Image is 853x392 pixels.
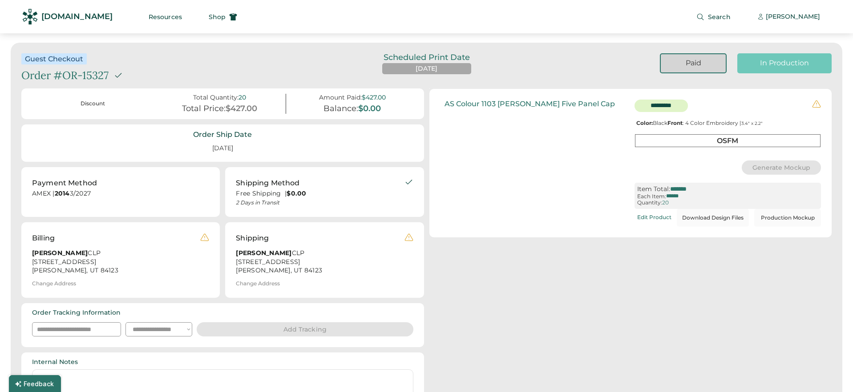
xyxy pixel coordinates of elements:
[440,112,518,189] img: yH5BAEAAAAALAAAAAABAAEAAAIBRAA7
[25,54,83,64] div: Guest Checkout
[677,209,749,227] button: Download Design Files
[197,322,413,336] button: Add Tracking
[637,200,662,206] div: Quantity:
[209,14,226,20] span: Shop
[766,12,820,21] div: [PERSON_NAME]
[686,8,741,26] button: Search
[236,189,404,198] div: Free Shipping |
[32,249,200,276] div: CLP [STREET_ADDRESS] [PERSON_NAME], UT 84123
[236,249,404,276] div: CLP [STREET_ADDRESS] [PERSON_NAME], UT 84123
[182,104,226,114] div: Total Price:
[319,94,362,101] div: Amount Paid:
[236,249,291,257] strong: [PERSON_NAME]
[22,9,38,24] img: Rendered Logo - Screens
[754,209,821,227] button: Production Mockup
[37,100,148,108] div: Discount
[32,280,76,287] div: Change Address
[202,140,244,156] div: [DATE]
[287,189,306,197] strong: $0.00
[55,189,70,197] strong: 2014
[239,94,246,101] div: 20
[742,160,821,175] button: Generate Mockup
[635,134,821,147] div: OSFM
[21,68,109,83] div: Order #OR-15327
[445,100,615,108] div: AS Colour 1103 [PERSON_NAME] Five Panel Cap
[416,64,437,73] div: [DATE]
[32,308,121,317] div: Order Tracking Information
[741,120,763,126] font: 3.4" x 2.2"
[323,104,358,114] div: Balance:
[635,120,821,126] div: Black : 4 Color Embroidery |
[636,120,653,126] strong: Color:
[518,112,596,189] img: yH5BAEAAAAALAAAAAABAAEAAAIBRAA7
[193,94,239,101] div: Total Quantity:
[708,14,731,20] span: Search
[637,193,666,200] div: Each Item:
[32,233,55,244] div: Billing
[41,11,113,22] div: [DOMAIN_NAME]
[32,249,88,257] strong: [PERSON_NAME]
[637,185,670,193] div: Item Total:
[662,200,669,206] div: 20
[32,189,209,200] div: AMEX | 3/2027
[236,178,299,188] div: Shipping Method
[671,58,715,68] div: Paid
[226,104,257,114] div: $427.00
[32,178,97,188] div: Payment Method
[667,120,683,126] strong: Front
[362,94,386,101] div: $427.00
[748,58,821,68] div: In Production
[358,104,381,114] div: $0.00
[371,53,482,61] div: Scheduled Print Date
[236,280,280,287] div: Change Address
[198,8,248,26] button: Shop
[138,8,193,26] button: Resources
[193,130,252,140] div: Order Ship Date
[236,233,269,244] div: Shipping
[32,358,78,367] div: Internal Notes
[637,214,671,220] div: Edit Product
[236,199,404,206] div: 2 Days in Transit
